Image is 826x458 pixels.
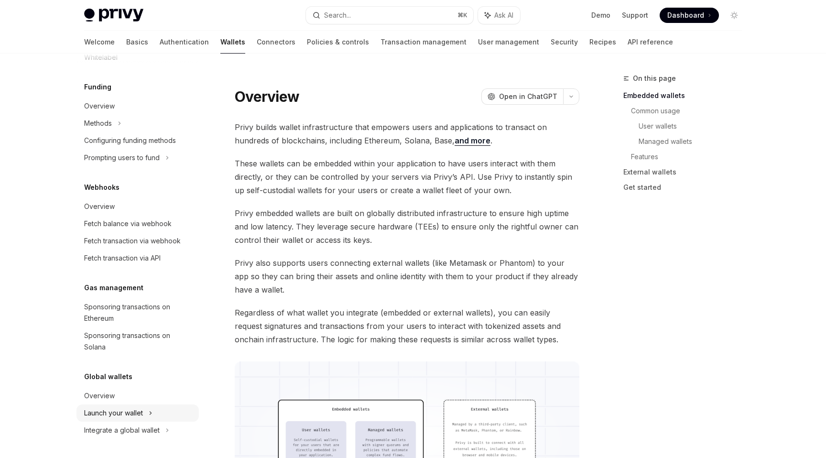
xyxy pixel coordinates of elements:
[551,31,578,54] a: Security
[84,282,143,294] h5: Gas management
[727,8,742,23] button: Toggle dark mode
[126,31,148,54] a: Basics
[76,327,199,356] a: Sponsoring transactions on Solana
[76,198,199,215] a: Overview
[660,8,719,23] a: Dashboard
[235,88,299,105] h1: Overview
[589,31,616,54] a: Recipes
[628,31,673,54] a: API reference
[622,11,648,20] a: Support
[84,9,143,22] img: light logo
[235,207,579,247] span: Privy embedded wallets are built on globally distributed infrastructure to ensure high uptime and...
[235,256,579,296] span: Privy also supports users connecting external wallets (like Metamask or Phantom) to your app so t...
[306,7,473,24] button: Search...⌘K
[84,118,112,129] div: Methods
[623,164,750,180] a: External wallets
[84,330,193,353] div: Sponsoring transactions on Solana
[84,100,115,112] div: Overview
[667,11,704,20] span: Dashboard
[494,11,513,20] span: Ask AI
[631,149,750,164] a: Features
[220,31,245,54] a: Wallets
[84,371,132,382] h5: Global wallets
[591,11,610,20] a: Demo
[84,407,143,419] div: Launch your wallet
[84,218,172,229] div: Fetch balance via webhook
[84,425,160,436] div: Integrate a global wallet
[84,135,176,146] div: Configuring funding methods
[639,119,750,134] a: User wallets
[76,215,199,232] a: Fetch balance via webhook
[457,11,467,19] span: ⌘ K
[478,31,539,54] a: User management
[76,98,199,115] a: Overview
[324,10,351,21] div: Search...
[84,235,181,247] div: Fetch transaction via webhook
[455,136,490,146] a: and more
[235,120,579,147] span: Privy builds wallet infrastructure that empowers users and applications to transact on hundreds o...
[478,7,520,24] button: Ask AI
[84,182,120,193] h5: Webhooks
[84,31,115,54] a: Welcome
[257,31,295,54] a: Connectors
[76,132,199,149] a: Configuring funding methods
[623,180,750,195] a: Get started
[84,152,160,164] div: Prompting users to fund
[639,134,750,149] a: Managed wallets
[631,103,750,119] a: Common usage
[633,73,676,84] span: On this page
[76,232,199,250] a: Fetch transaction via webhook
[499,92,557,101] span: Open in ChatGPT
[235,157,579,197] span: These wallets can be embedded within your application to have users interact with them directly, ...
[623,88,750,103] a: Embedded wallets
[235,306,579,346] span: Regardless of what wallet you integrate (embedded or external wallets), you can easily request si...
[76,298,199,327] a: Sponsoring transactions on Ethereum
[76,387,199,404] a: Overview
[84,390,115,402] div: Overview
[84,252,161,264] div: Fetch transaction via API
[76,250,199,267] a: Fetch transaction via API
[84,81,111,93] h5: Funding
[160,31,209,54] a: Authentication
[380,31,467,54] a: Transaction management
[307,31,369,54] a: Policies & controls
[84,201,115,212] div: Overview
[84,301,193,324] div: Sponsoring transactions on Ethereum
[481,88,563,105] button: Open in ChatGPT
